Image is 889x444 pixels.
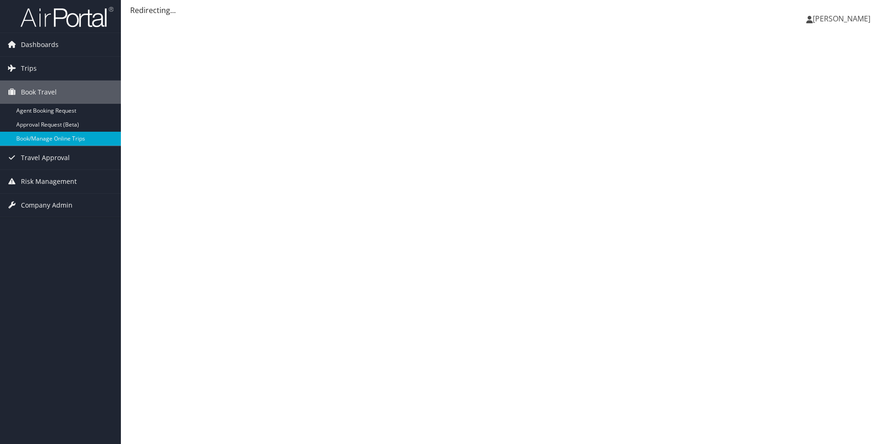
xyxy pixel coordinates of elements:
[20,6,113,28] img: airportal-logo.png
[806,5,880,33] a: [PERSON_NAME]
[21,146,70,169] span: Travel Approval
[21,33,59,56] span: Dashboards
[21,81,57,104] span: Book Travel
[813,13,870,24] span: [PERSON_NAME]
[130,5,880,16] div: Redirecting...
[21,194,73,217] span: Company Admin
[21,170,77,193] span: Risk Management
[21,57,37,80] span: Trips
